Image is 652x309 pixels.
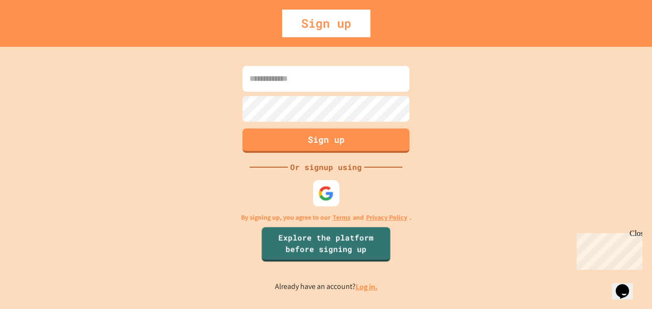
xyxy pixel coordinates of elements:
div: Or signup using [288,161,364,173]
p: By signing up, you agree to our and . [241,213,411,223]
img: google-icon.svg [318,185,334,201]
div: Chat with us now!Close [4,4,66,61]
iframe: chat widget [573,229,642,270]
a: Terms [333,213,350,223]
div: Sign up [282,10,370,37]
iframe: chat widget [612,271,642,299]
p: Already have an account? [275,281,378,293]
a: Log in. [356,282,378,292]
button: Sign up [242,128,410,153]
a: Explore the platform before signing up [262,227,390,261]
a: Privacy Policy [366,213,407,223]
